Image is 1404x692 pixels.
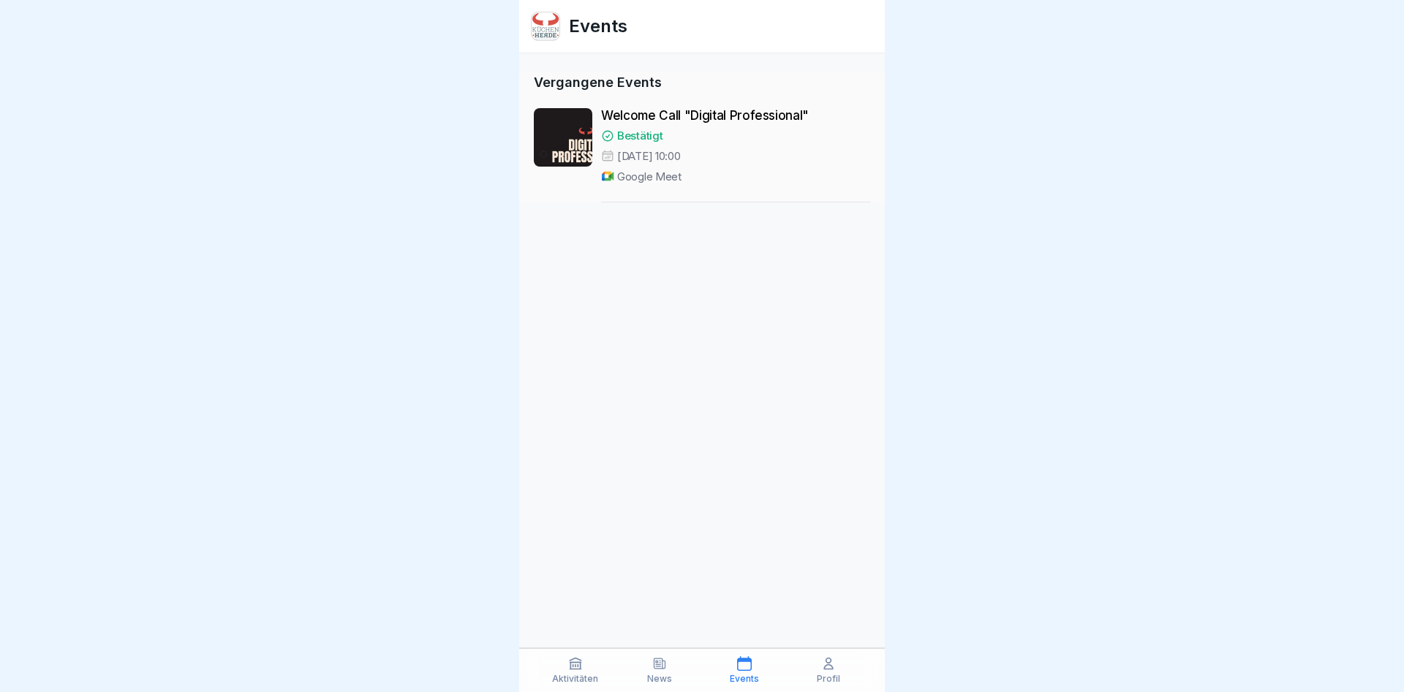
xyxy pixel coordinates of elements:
[617,129,663,143] p: Bestätigt
[730,674,759,684] p: Events
[552,674,598,684] p: Aktivitäten
[617,170,682,184] p: Google Meet
[617,149,680,164] p: [DATE] 10:00
[534,102,870,202] a: Welcome Call "Digital Professional"Bestätigt[DATE] 10:00Google Meet
[817,674,840,684] p: Profil
[601,108,870,123] p: Welcome Call "Digital Professional"
[569,13,627,39] h1: Events
[534,72,870,92] p: Vergangene Events
[647,674,672,684] p: News
[532,12,559,40] img: vyjpw951skg073owmonln6kd.png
